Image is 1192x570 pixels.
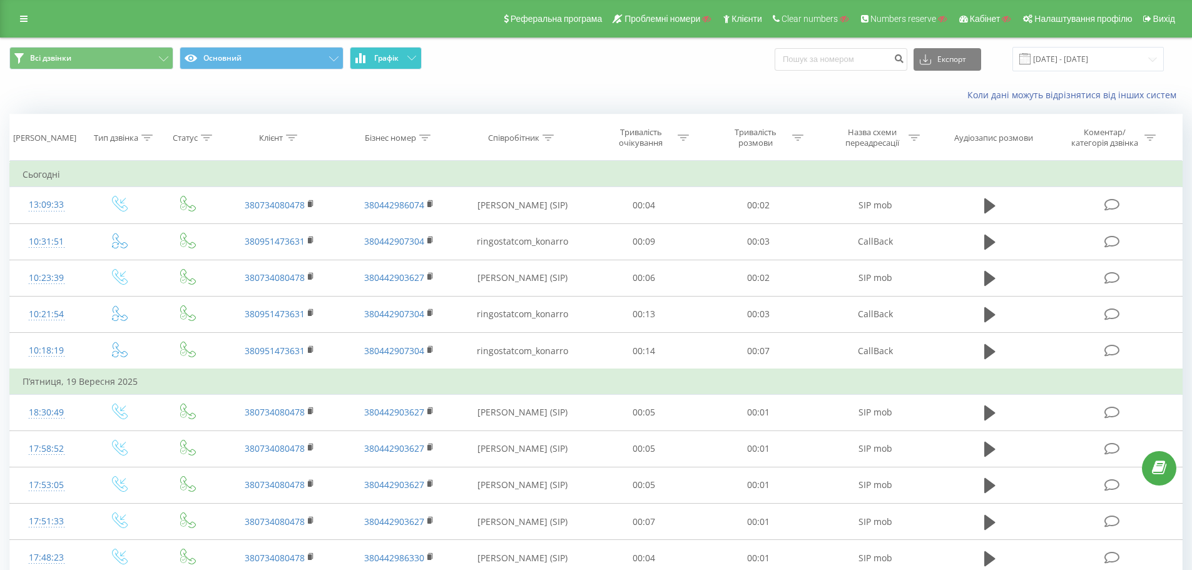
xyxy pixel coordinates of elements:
td: [PERSON_NAME] (SIP) [459,467,587,503]
td: 00:05 [587,430,701,467]
a: 380734080478 [245,479,305,491]
td: 00:07 [587,504,701,540]
span: Всі дзвінки [30,53,71,63]
a: 380442907304 [364,345,424,357]
td: 00:13 [587,296,701,332]
span: Налаштування профілю [1034,14,1132,24]
td: 00:03 [701,223,816,260]
td: SIP mob [815,394,934,430]
button: Експорт [914,48,981,71]
td: 00:01 [701,467,816,503]
td: 00:02 [701,187,816,223]
a: 380442903627 [364,479,424,491]
td: 00:06 [587,260,701,296]
td: [PERSON_NAME] (SIP) [459,430,587,467]
div: Статус [173,133,198,143]
div: 13:09:33 [23,193,71,217]
span: Реферальна програма [511,14,603,24]
a: 380442986074 [364,199,424,211]
div: [PERSON_NAME] [13,133,76,143]
td: 00:09 [587,223,701,260]
a: 380442903627 [364,516,424,527]
td: [PERSON_NAME] (SIP) [459,504,587,540]
a: 380734080478 [245,442,305,454]
a: 380734080478 [245,272,305,283]
a: 380951473631 [245,345,305,357]
a: 380734080478 [245,552,305,564]
button: Основний [180,47,344,69]
td: 00:01 [701,504,816,540]
a: 380442907304 [364,235,424,247]
span: Клієнти [731,14,762,24]
div: Коментар/категорія дзвінка [1068,127,1141,148]
button: Графік [350,47,422,69]
span: Кабінет [970,14,1001,24]
td: SIP mob [815,260,934,296]
td: 00:01 [701,394,816,430]
input: Пошук за номером [775,48,907,71]
a: 380734080478 [245,406,305,418]
a: 380951473631 [245,308,305,320]
td: 00:14 [587,333,701,370]
a: 380442903627 [364,442,424,454]
span: Numbers reserve [870,14,936,24]
div: Тривалість очікування [608,127,675,148]
div: Аудіозапис розмови [954,133,1033,143]
td: SIP mob [815,430,934,467]
a: 380734080478 [245,516,305,527]
a: 380442903627 [364,406,424,418]
span: Вихід [1153,14,1175,24]
td: CallBack [815,333,934,370]
div: 17:53:05 [23,473,71,497]
td: SIP mob [815,187,934,223]
td: ringostatcom_konarro [459,333,587,370]
td: 00:04 [587,187,701,223]
td: Сьогодні [10,162,1183,187]
div: 10:31:51 [23,230,71,254]
div: Співробітник [488,133,539,143]
td: 00:01 [701,430,816,467]
div: 10:21:54 [23,302,71,327]
td: CallBack [815,296,934,332]
td: [PERSON_NAME] (SIP) [459,260,587,296]
span: Проблемні номери [624,14,700,24]
a: 380951473631 [245,235,305,247]
div: 17:51:33 [23,509,71,534]
div: 18:30:49 [23,400,71,425]
td: 00:03 [701,296,816,332]
div: 17:58:52 [23,437,71,461]
div: Назва схеми переадресації [838,127,905,148]
td: 00:02 [701,260,816,296]
td: SIP mob [815,504,934,540]
a: 380442986330 [364,552,424,564]
span: Графік [374,54,399,63]
div: Клієнт [259,133,283,143]
div: Тип дзвінка [94,133,138,143]
a: 380734080478 [245,199,305,211]
td: [PERSON_NAME] (SIP) [459,394,587,430]
div: 10:23:39 [23,266,71,290]
td: [PERSON_NAME] (SIP) [459,187,587,223]
td: 00:05 [587,467,701,503]
a: Коли дані можуть відрізнятися вiд інших систем [967,89,1183,101]
button: Всі дзвінки [9,47,173,69]
div: 17:48:23 [23,546,71,570]
div: Тривалість розмови [722,127,789,148]
td: CallBack [815,223,934,260]
a: 380442907304 [364,308,424,320]
a: 380442903627 [364,272,424,283]
td: П’ятниця, 19 Вересня 2025 [10,369,1183,394]
td: ringostatcom_konarro [459,296,587,332]
td: SIP mob [815,467,934,503]
div: Бізнес номер [365,133,416,143]
td: 00:05 [587,394,701,430]
span: Clear numbers [782,14,838,24]
td: ringostatcom_konarro [459,223,587,260]
div: 10:18:19 [23,338,71,363]
td: 00:07 [701,333,816,370]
